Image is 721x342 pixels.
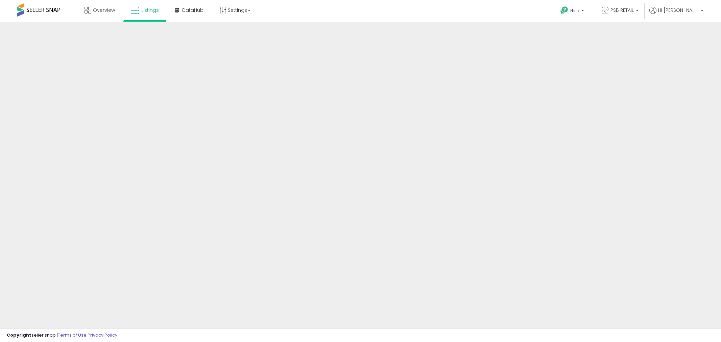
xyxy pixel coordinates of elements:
[560,6,569,15] i: Get Help
[141,7,159,14] span: Listings
[555,1,591,22] a: Help
[658,7,699,14] span: Hi [PERSON_NAME]
[610,7,634,14] span: PSB RETAIL
[649,7,703,22] a: Hi [PERSON_NAME]
[93,7,115,14] span: Overview
[182,7,203,14] span: DataHub
[570,8,579,14] span: Help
